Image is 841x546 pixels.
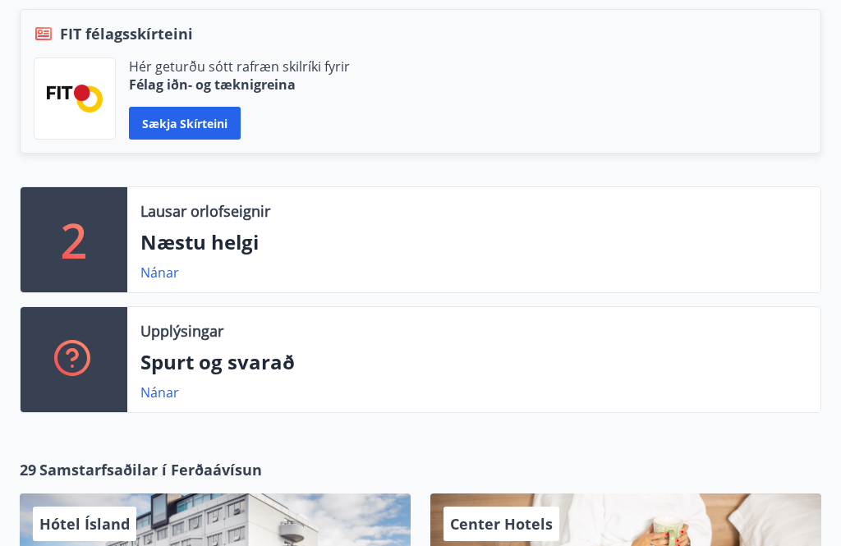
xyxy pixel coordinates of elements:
span: 29 [20,459,36,480]
p: Upplýsingar [140,320,223,342]
p: 2 [61,209,87,271]
img: FPQVkF9lTnNbbaRSFyT17YYeljoOGk5m51IhT0bO.png [47,85,103,112]
span: Samstarfsaðilar í Ferðaávísun [39,459,262,480]
a: Nánar [140,383,179,401]
a: Nánar [140,264,179,282]
p: Spurt og svarað [140,348,807,376]
p: Næstu helgi [140,228,807,256]
span: Hótel Ísland [39,514,130,534]
p: Lausar orlofseignir [140,200,270,222]
span: Center Hotels [450,514,553,534]
p: Félag iðn- og tæknigreina [129,76,350,94]
button: Sækja skírteini [129,107,241,140]
p: Hér geturðu sótt rafræn skilríki fyrir [129,57,350,76]
span: FIT félagsskírteini [60,23,193,44]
